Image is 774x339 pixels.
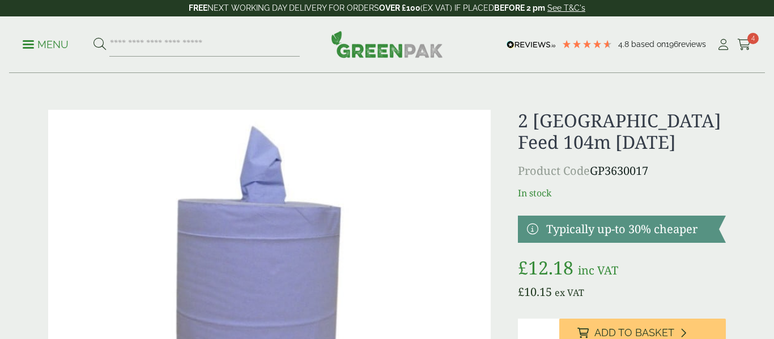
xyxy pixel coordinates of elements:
[518,284,524,299] span: £
[23,38,69,52] p: Menu
[747,33,759,44] span: 4
[518,163,590,178] span: Product Code
[716,39,730,50] i: My Account
[189,3,207,12] strong: FREE
[594,327,674,339] span: Add to Basket
[666,40,678,49] span: 196
[379,3,420,12] strong: OVER £100
[518,284,552,299] bdi: 10.15
[494,3,545,12] strong: BEFORE 2 pm
[331,31,443,58] img: GreenPak Supplies
[737,36,751,53] a: 4
[631,40,666,49] span: Based on
[555,286,584,299] span: ex VAT
[507,41,556,49] img: REVIEWS.io
[518,110,726,153] h1: 2 [GEOGRAPHIC_DATA] Feed 104m [DATE]
[618,40,631,49] span: 4.8
[518,255,573,280] bdi: 12.18
[518,162,726,179] p: GP3630017
[23,38,69,49] a: Menu
[578,263,618,278] span: inc VAT
[678,40,706,49] span: reviews
[547,3,585,12] a: See T&C's
[737,39,751,50] i: Cart
[562,39,613,49] div: 4.79 Stars
[518,255,528,280] span: £
[518,186,726,200] p: In stock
